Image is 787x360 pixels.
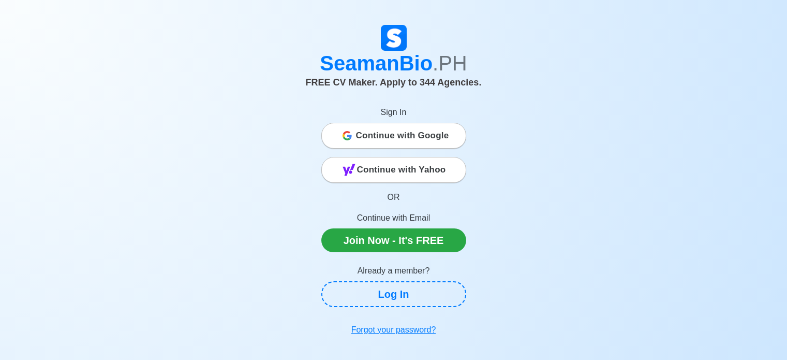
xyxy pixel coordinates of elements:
[321,320,466,340] a: Forgot your password?
[321,281,466,307] a: Log In
[381,25,407,51] img: Logo
[107,51,681,76] h1: SeamanBio
[321,157,466,183] button: Continue with Yahoo
[321,191,466,204] p: OR
[357,160,446,180] span: Continue with Yahoo
[321,228,466,252] a: Join Now - It's FREE
[321,106,466,119] p: Sign In
[306,77,482,88] span: FREE CV Maker. Apply to 344 Agencies.
[351,325,436,334] u: Forgot your password?
[321,212,466,224] p: Continue with Email
[433,52,467,75] span: .PH
[356,125,449,146] span: Continue with Google
[321,123,466,149] button: Continue with Google
[321,265,466,277] p: Already a member?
